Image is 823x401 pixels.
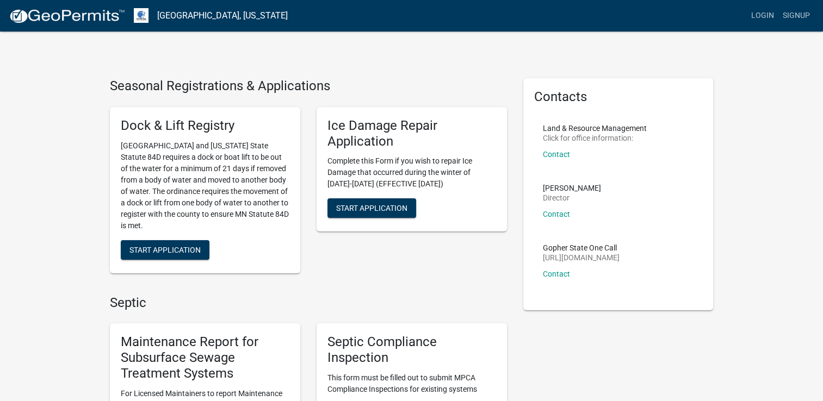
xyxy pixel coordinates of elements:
[778,5,814,26] a: Signup
[543,150,570,159] a: Contact
[121,118,289,134] h5: Dock & Lift Registry
[543,254,620,261] p: [URL][DOMAIN_NAME]
[336,204,407,212] span: Start Application
[543,134,647,142] p: Click for office information:
[747,5,778,26] a: Login
[327,198,416,218] button: Start Application
[543,244,620,252] p: Gopher State One Call
[157,7,288,25] a: [GEOGRAPHIC_DATA], [US_STATE]
[543,124,647,132] p: Land & Resource Management
[543,270,570,278] a: Contact
[129,245,201,254] span: Start Application
[543,194,601,202] p: Director
[134,8,148,23] img: Otter Tail County, Minnesota
[110,78,507,94] h4: Seasonal Registrations & Applications
[110,295,507,311] h4: Septic
[327,334,496,366] h5: Septic Compliance Inspection
[327,118,496,149] h5: Ice Damage Repair Application
[543,210,570,218] a: Contact
[121,334,289,381] h5: Maintenance Report for Subsurface Sewage Treatment Systems
[327,155,496,190] p: Complete this Form if you wish to repair Ice Damage that occurred during the winter of [DATE]-[DA...
[543,184,601,192] p: [PERSON_NAME]
[121,140,289,231] p: [GEOGRAPHIC_DATA] and [US_STATE] State Statute 84D requires a dock or boat lift to be out of the ...
[121,240,209,260] button: Start Application
[534,89,703,105] h5: Contacts
[327,372,496,395] p: This form must be filled out to submit MPCA Compliance Inspections for existing systems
